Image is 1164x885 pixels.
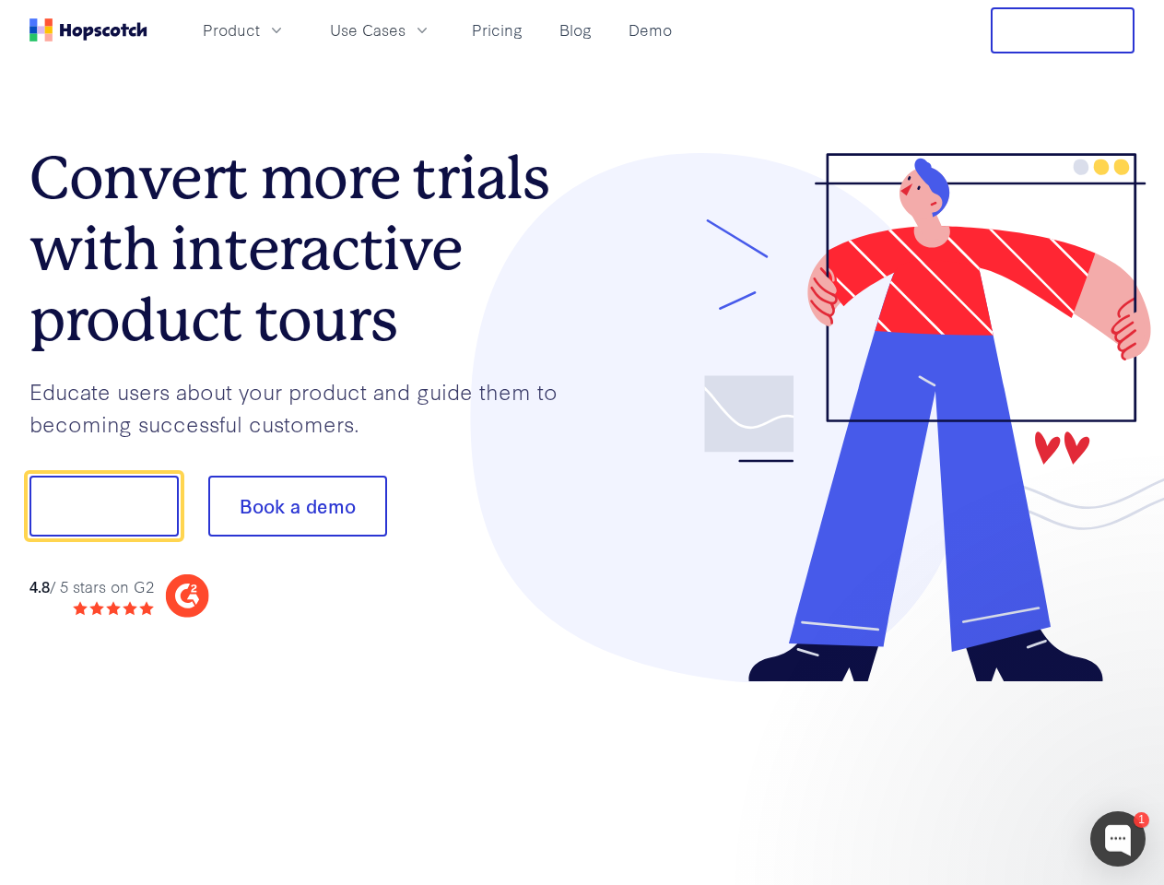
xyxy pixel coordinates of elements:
a: Blog [552,15,599,45]
button: Free Trial [991,7,1135,53]
p: Educate users about your product and guide them to becoming successful customers. [29,375,582,439]
a: Demo [621,15,679,45]
span: Product [203,18,260,41]
a: Pricing [464,15,530,45]
button: Use Cases [319,15,442,45]
button: Show me! [29,476,179,537]
h1: Convert more trials with interactive product tours [29,143,582,355]
button: Product [192,15,297,45]
div: / 5 stars on G2 [29,575,154,598]
div: 1 [1134,812,1149,828]
a: Home [29,18,147,41]
strong: 4.8 [29,575,50,596]
button: Book a demo [208,476,387,537]
span: Use Cases [330,18,406,41]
